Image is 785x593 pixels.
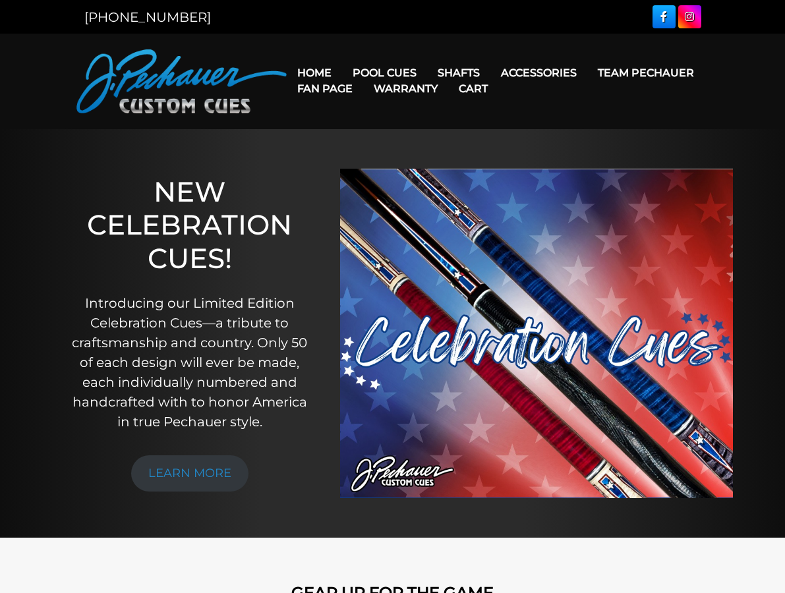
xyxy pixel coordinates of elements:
h1: NEW CELEBRATION CUES! [65,175,314,275]
a: Cart [448,72,498,105]
a: Home [287,56,342,90]
a: [PHONE_NUMBER] [84,9,211,25]
a: Fan Page [287,72,363,105]
a: Team Pechauer [587,56,705,90]
img: Pechauer Custom Cues [76,49,287,113]
a: Shafts [427,56,490,90]
p: Introducing our Limited Edition Celebration Cues—a tribute to craftsmanship and country. Only 50 ... [65,293,314,432]
a: Accessories [490,56,587,90]
a: Pool Cues [342,56,427,90]
a: LEARN MORE [131,455,248,492]
a: Warranty [363,72,448,105]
